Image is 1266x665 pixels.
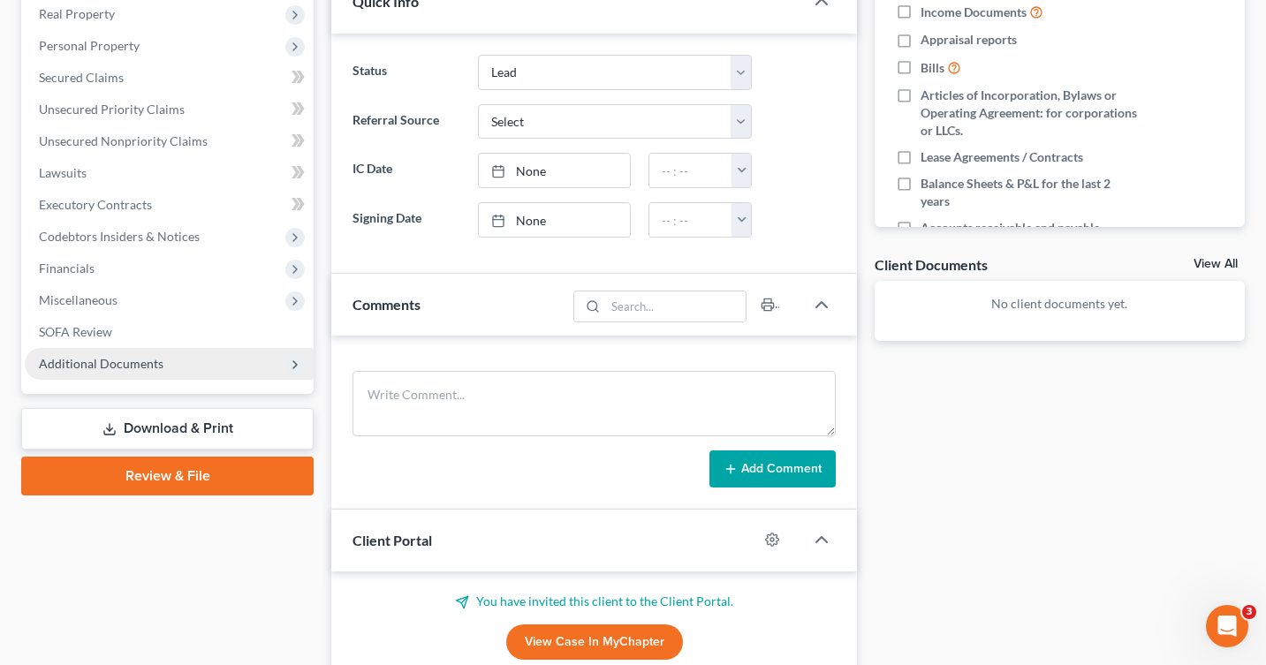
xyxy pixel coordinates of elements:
[649,154,733,187] input: -- : --
[605,291,746,321] input: Search...
[921,59,944,77] span: Bills
[39,70,124,85] span: Secured Claims
[921,148,1083,166] span: Lease Agreements / Contracts
[21,408,314,450] a: Download & Print
[1194,258,1238,270] a: View All
[506,624,683,660] a: View Case in MyChapter
[921,4,1027,21] span: Income Documents
[353,532,432,548] span: Client Portal
[39,356,163,371] span: Additional Documents
[875,255,988,274] div: Client Documents
[921,31,1017,49] span: Appraisal reports
[479,154,630,187] a: None
[921,87,1137,140] span: Articles of Incorporation, Bylaws or Operating Agreement: for corporations or LLCs.
[344,55,469,90] label: Status
[39,324,112,339] span: SOFA Review
[25,62,314,94] a: Secured Claims
[39,133,208,148] span: Unsecured Nonpriority Claims
[1206,605,1248,647] iframe: Intercom live chat
[39,6,115,21] span: Real Property
[39,292,118,307] span: Miscellaneous
[344,104,469,140] label: Referral Source
[25,157,314,189] a: Lawsuits
[25,189,314,221] a: Executory Contracts
[479,203,630,237] a: None
[344,202,469,238] label: Signing Date
[889,295,1231,313] p: No client documents yet.
[353,593,836,610] p: You have invited this client to the Client Portal.
[649,203,733,237] input: -- : --
[21,457,314,495] a: Review & File
[39,102,185,117] span: Unsecured Priority Claims
[353,296,421,313] span: Comments
[39,197,152,212] span: Executory Contracts
[709,450,836,487] button: Add Comment
[39,261,95,276] span: Financials
[25,316,314,348] a: SOFA Review
[25,125,314,157] a: Unsecured Nonpriority Claims
[921,175,1137,210] span: Balance Sheets & P&L for the last 2 years
[25,94,314,125] a: Unsecured Priority Claims
[1242,605,1256,619] span: 3
[39,229,200,244] span: Codebtors Insiders & Notices
[921,219,1100,237] span: Accounts receivable and payable
[39,165,87,180] span: Lawsuits
[344,153,469,188] label: IC Date
[39,38,140,53] span: Personal Property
